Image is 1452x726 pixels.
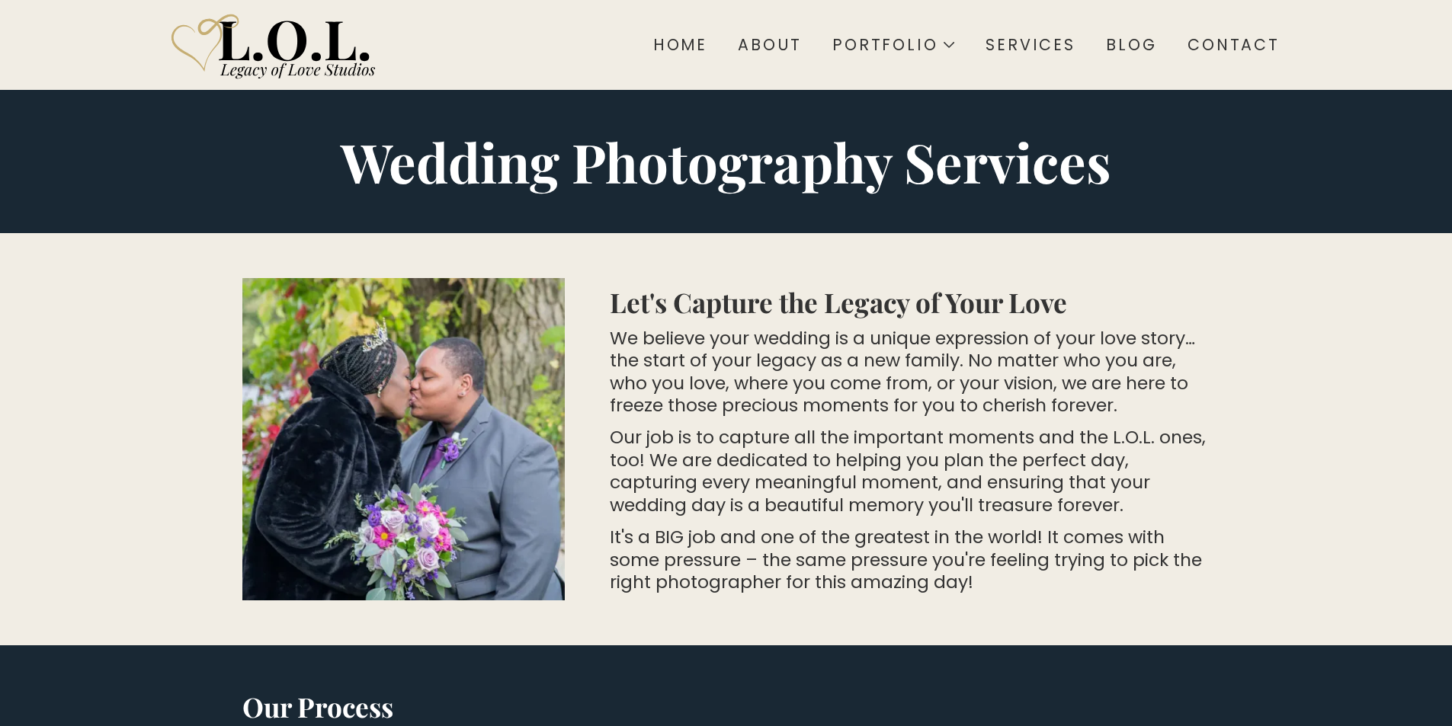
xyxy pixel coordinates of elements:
img: A close-up of a wedding couple sharing a gentle kiss; one partner in a fur stole and tiara, the o... [242,278,565,600]
div: About [738,35,801,55]
h2: Our Process [242,690,843,724]
p: We believe your wedding is a unique expression of your love story…the start of your legacy as a n... [610,327,1210,417]
p: It's a BIG job and one of the greatest in the world! It comes with some pressure – the same press... [610,526,1210,593]
img: Legacy of Love Studios logo. [162,7,391,83]
div: Portfolio [832,37,938,53]
div: Contact [1188,35,1280,55]
div: Services [986,35,1075,55]
h1: Wedding Photography Services [242,135,1210,189]
div: Blog [1106,35,1156,55]
h2: Let's Capture the Legacy of Your Love [610,286,1210,319]
p: Our job is to capture all the important moments and the L.O.L. ones, too! We are dedicated to hel... [610,426,1210,516]
div: Home [653,35,707,55]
